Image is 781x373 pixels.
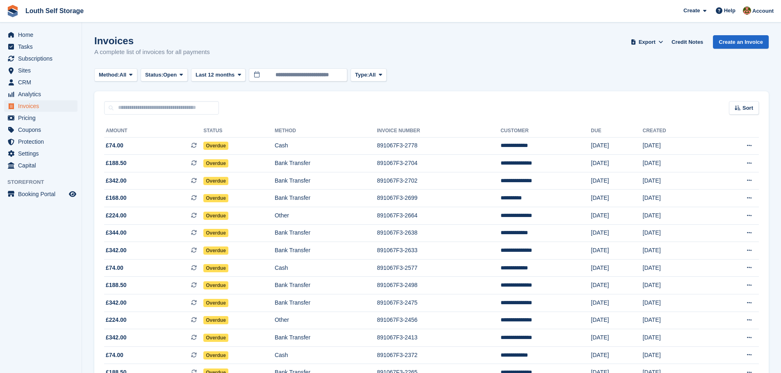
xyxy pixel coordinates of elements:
span: Open [163,71,177,79]
span: £342.00 [106,176,127,185]
td: [DATE] [591,190,642,207]
span: Export [639,38,656,46]
a: menu [4,29,77,41]
span: All [120,71,127,79]
span: Last 12 months [196,71,235,79]
span: Home [18,29,67,41]
td: [DATE] [591,329,642,347]
span: Overdue [203,177,228,185]
span: £342.00 [106,333,127,342]
span: Analytics [18,88,67,100]
td: Cash [275,259,377,277]
a: Credit Notes [668,35,706,49]
td: [DATE] [643,294,710,312]
td: [DATE] [591,346,642,364]
a: menu [4,41,77,52]
span: Type: [355,71,369,79]
td: [DATE] [643,172,710,190]
span: Overdue [203,229,228,237]
td: [DATE] [591,312,642,329]
td: [DATE] [643,190,710,207]
span: Tasks [18,41,67,52]
button: Status: Open [141,68,188,82]
td: Other [275,312,377,329]
a: Preview store [68,189,77,199]
td: [DATE] [591,259,642,277]
td: 891067F3-2704 [377,155,501,172]
span: Overdue [203,159,228,167]
span: Sort [742,104,753,112]
td: [DATE] [591,172,642,190]
td: [DATE] [643,137,710,155]
img: Andy Smith [743,7,751,15]
span: Overdue [203,264,228,272]
td: 891067F3-2702 [377,172,501,190]
td: [DATE] [643,207,710,225]
span: Overdue [203,246,228,255]
td: 891067F3-2498 [377,277,501,294]
td: [DATE] [643,277,710,294]
span: £188.50 [106,281,127,289]
td: [DATE] [643,346,710,364]
td: [DATE] [643,155,710,172]
td: Bank Transfer [275,329,377,347]
a: menu [4,160,77,171]
a: menu [4,148,77,159]
td: 891067F3-2413 [377,329,501,347]
td: 891067F3-2699 [377,190,501,207]
a: menu [4,188,77,200]
a: menu [4,53,77,64]
span: Overdue [203,142,228,150]
th: Due [591,124,642,138]
td: Bank Transfer [275,224,377,242]
td: Bank Transfer [275,277,377,294]
th: Amount [104,124,203,138]
span: Overdue [203,351,228,359]
span: £74.00 [106,264,123,272]
h1: Invoices [94,35,210,46]
span: Create [683,7,700,15]
td: [DATE] [591,207,642,225]
td: 891067F3-2372 [377,346,501,364]
button: Method: All [94,68,137,82]
td: Bank Transfer [275,172,377,190]
button: Last 12 months [191,68,246,82]
span: Overdue [203,281,228,289]
td: [DATE] [643,224,710,242]
td: Bank Transfer [275,242,377,260]
td: 891067F3-2475 [377,294,501,312]
span: Pricing [18,112,67,124]
img: stora-icon-8386f47178a22dfd0bd8f6a31ec36ba5ce8667c1dd55bd0f319d3a0aa187defe.svg [7,5,19,17]
td: Cash [275,137,377,155]
td: 891067F3-2664 [377,207,501,225]
span: Capital [18,160,67,171]
p: A complete list of invoices for all payments [94,47,210,57]
a: menu [4,65,77,76]
span: Status: [145,71,163,79]
td: 891067F3-2778 [377,137,501,155]
th: Invoice Number [377,124,501,138]
span: Invoices [18,100,67,112]
button: Type: All [351,68,387,82]
td: Bank Transfer [275,190,377,207]
td: [DATE] [591,294,642,312]
td: [DATE] [643,259,710,277]
span: £342.00 [106,298,127,307]
span: £342.00 [106,246,127,255]
span: £224.00 [106,316,127,324]
td: [DATE] [643,329,710,347]
td: Cash [275,346,377,364]
a: Create an Invoice [713,35,769,49]
th: Status [203,124,275,138]
span: Overdue [203,212,228,220]
td: [DATE] [591,137,642,155]
span: £344.00 [106,228,127,237]
a: menu [4,88,77,100]
span: Overdue [203,299,228,307]
span: Sites [18,65,67,76]
span: £74.00 [106,141,123,150]
span: Storefront [7,178,82,186]
span: Subscriptions [18,53,67,64]
td: 891067F3-2638 [377,224,501,242]
a: menu [4,112,77,124]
